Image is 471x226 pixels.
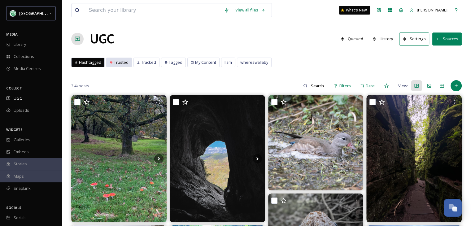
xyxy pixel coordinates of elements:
a: View all files [232,4,268,16]
span: Media Centres [14,66,41,72]
button: Open Chat [444,199,462,217]
span: Hashtagged [79,59,101,65]
span: Maps [14,173,24,179]
span: [GEOGRAPHIC_DATA] [19,10,59,16]
span: Tracked [141,59,156,65]
span: COLLECT [6,86,22,90]
button: Sources [432,33,462,45]
span: SnapLink [14,185,31,191]
span: 3.4k posts [71,83,89,89]
span: Stories [14,161,27,167]
span: SOCIALS [6,205,21,210]
input: Search [307,80,328,92]
span: Collections [14,54,34,59]
span: Embeds [14,149,29,155]
a: Settings [399,33,432,45]
span: whereswallaby [240,59,268,65]
a: Queued [338,33,369,45]
a: History [369,33,399,45]
img: Thor’s Cave, Manifold Valley. #thorscave #manifoldvalley #peakdistrictnationalpark #peakdistrictw... [170,95,265,222]
span: WIDGETS [6,127,23,132]
span: Date [366,83,375,89]
a: What's New [339,6,370,15]
img: Just like the last time I did this walk there was just one female mandarin duck; isn’t she a beau... [268,95,364,190]
span: Trusted [114,59,129,65]
input: Search your library [86,3,221,17]
img: Pip and I went wandering in the woods today. The story of the oak was very much in evidence, from... [71,95,167,222]
a: [PERSON_NAME] [407,4,451,16]
span: Library [14,41,26,47]
button: History [369,33,396,45]
span: Galleries [14,137,30,143]
img: Nature’s secret passageway 🌳✨ #hike #walking #wanderwithme ✨ #hiking #walking #hikingadventures👣 ... [366,95,462,222]
button: Settings [399,33,429,45]
span: My Content [195,59,216,65]
span: [PERSON_NAME] [417,7,447,13]
span: Tagged [169,59,182,65]
img: Facebook%20Icon.png [10,10,16,16]
span: Socials [14,215,27,221]
span: UGC [14,95,22,101]
span: Filters [339,83,351,89]
span: Ilam [225,59,232,65]
span: View: [398,83,408,89]
span: Uploads [14,107,29,113]
span: MEDIA [6,32,18,37]
a: UGC [90,30,114,48]
button: Queued [338,33,366,45]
